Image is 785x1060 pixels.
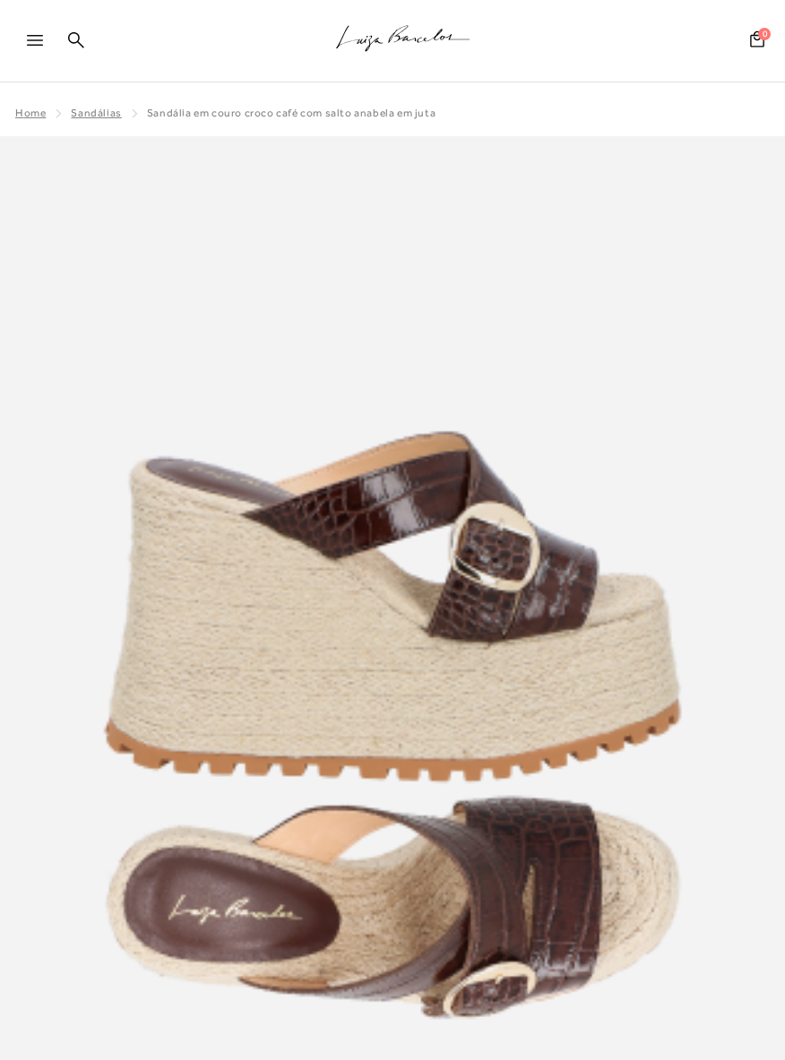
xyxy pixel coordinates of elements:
[745,30,770,54] button: 0
[71,107,121,119] a: Sandálias
[147,107,436,119] span: SANDÁLIA EM COURO CROCO CAFÉ COM SALTO ANABELA EM JUTA
[758,28,771,40] span: 0
[15,107,46,119] a: Home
